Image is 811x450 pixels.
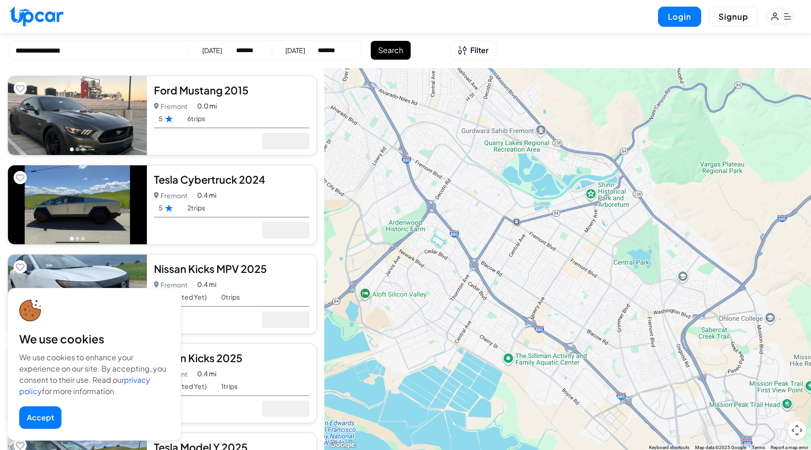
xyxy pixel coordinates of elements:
[19,352,169,397] div: We use cookies to enhance your experience on our site. By accepting, you consent to their use. Re...
[154,278,188,291] p: Fremont
[8,255,147,334] img: Car Image
[19,406,61,429] button: Accept
[187,115,205,123] span: 6 trips
[165,115,173,123] img: Star Rating
[19,300,41,322] img: cookie-icon.svg
[658,7,701,27] button: Login
[159,293,207,301] span: (Not Rated Yet)
[154,100,188,113] p: Fremont
[70,237,74,241] button: Go to photo 1
[788,421,806,440] button: Map camera controls
[221,293,240,301] span: 0 trips
[76,237,79,241] button: Go to photo 2
[8,165,147,244] img: Car Image
[19,331,169,346] div: We use cookies
[197,369,216,379] span: 0.4 mi
[159,115,173,123] span: 5
[450,40,497,60] button: Open filters
[709,7,758,27] button: Signup
[285,46,305,55] div: [DATE]
[8,76,147,155] img: Car Image
[159,382,207,390] span: (Not Rated Yet)
[202,46,222,55] div: [DATE]
[470,45,489,56] span: Filter
[14,171,27,184] button: Add to favorites
[154,189,188,202] p: Fremont
[187,204,205,212] span: 2 trips
[154,83,309,97] div: Ford Mustang 2015
[154,262,309,276] div: Nissan Kicks MPV 2025
[154,172,309,186] div: Tesla Cybertruck 2024
[197,190,216,200] span: 0.4 mi
[771,445,808,450] a: Report a map error
[14,260,27,273] button: Add to favorites
[165,204,173,212] img: Star Rating
[76,147,79,151] button: Go to photo 2
[154,351,309,365] div: Nissan Kicks 2025
[197,101,217,111] span: 0.0 mi
[221,382,237,390] span: 1 trips
[197,279,216,289] span: 0.4 mi
[81,237,85,241] button: Go to photo 3
[9,6,63,26] img: Upcar Logo
[159,204,173,212] span: 5
[14,82,27,95] button: Add to favorites
[70,147,74,151] button: Go to photo 1
[695,445,746,450] span: Map data ©2025 Google
[371,41,411,60] button: Search
[752,445,765,450] a: Terms (opens in new tab)
[81,147,85,151] button: Go to photo 3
